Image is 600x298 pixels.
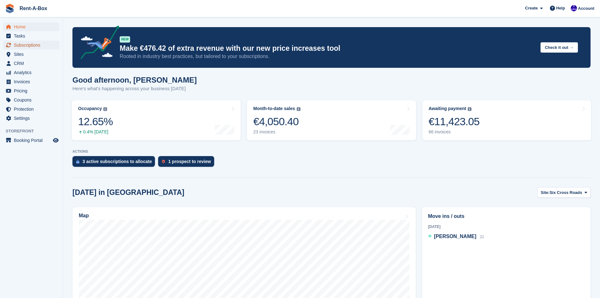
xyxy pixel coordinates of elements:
[3,114,60,123] a: menu
[75,26,119,61] img: price-adjustments-announcement-icon-8257ccfd72463d97f412b2fc003d46551f7dbcb40ab6d574587a9cd5c0d94...
[14,96,52,104] span: Coupons
[434,234,476,239] span: [PERSON_NAME]
[578,5,594,12] span: Account
[158,156,217,170] a: 1 prospect to review
[468,107,471,111] img: icon-info-grey-7440780725fd019a000dd9b08b2336e03edf1995a4989e88bcd33f0948082b44.svg
[429,106,466,111] div: Awaiting payment
[14,105,52,114] span: Protection
[72,100,241,140] a: Occupancy 12.65% 0.4% [DATE]
[428,213,585,220] h2: Move ins / outs
[17,3,50,14] a: Rent-A-Box
[78,129,113,135] div: 0.4% [DATE]
[103,107,107,111] img: icon-info-grey-7440780725fd019a000dd9b08b2336e03edf1995a4989e88bcd33f0948082b44.svg
[571,5,577,11] img: Colin O Shea
[72,188,184,197] h2: [DATE] in [GEOGRAPHIC_DATA]
[537,187,591,198] button: Site: Six Cross Roads
[428,224,585,230] div: [DATE]
[78,115,113,128] div: 12.65%
[14,59,52,68] span: CRM
[14,68,52,77] span: Analytics
[14,136,52,145] span: Booking Portal
[120,53,535,60] p: Rooted in industry best practices, but tailored to your subscriptions.
[120,44,535,53] p: Make €476.42 of extra revenue with our new price increases tool
[3,50,60,59] a: menu
[422,100,591,140] a: Awaiting payment €11,423.05 66 invoices
[429,129,480,135] div: 66 invoices
[14,22,52,31] span: Home
[14,77,52,86] span: Invoices
[72,156,158,170] a: 3 active subscriptions to allocate
[3,59,60,68] a: menu
[83,159,152,164] div: 3 active subscriptions to allocate
[480,235,484,239] span: 21
[3,86,60,95] a: menu
[540,42,578,53] button: Check it out →
[76,160,79,164] img: active_subscription_to_allocate_icon-d502201f5373d7db506a760aba3b589e785aa758c864c3986d89f69b8ff3...
[78,106,102,111] div: Occupancy
[541,190,550,196] span: Site:
[72,149,591,154] p: ACTIONS
[120,36,130,43] div: NEW
[3,136,60,145] a: menu
[3,77,60,86] a: menu
[428,233,484,241] a: [PERSON_NAME] 21
[525,5,538,11] span: Create
[14,41,52,50] span: Subscriptions
[3,22,60,31] a: menu
[556,5,565,11] span: Help
[247,100,416,140] a: Month-to-date sales €4,050.40 23 invoices
[253,106,295,111] div: Month-to-date sales
[3,105,60,114] a: menu
[297,107,300,111] img: icon-info-grey-7440780725fd019a000dd9b08b2336e03edf1995a4989e88bcd33f0948082b44.svg
[6,128,63,134] span: Storefront
[72,85,197,92] p: Here's what's happening across your business [DATE]
[5,4,14,13] img: stora-icon-8386f47178a22dfd0bd8f6a31ec36ba5ce8667c1dd55bd0f319d3a0aa187defe.svg
[429,115,480,128] div: €11,423.05
[3,41,60,50] a: menu
[253,115,300,128] div: €4,050.40
[3,32,60,40] a: menu
[72,76,197,84] h1: Good afternoon, [PERSON_NAME]
[14,50,52,59] span: Sites
[14,32,52,40] span: Tasks
[79,213,89,219] h2: Map
[162,160,165,163] img: prospect-51fa495bee0391a8d652442698ab0144808aea92771e9ea1ae160a38d050c398.svg
[3,96,60,104] a: menu
[550,190,582,196] span: Six Cross Roads
[52,137,60,144] a: Preview store
[3,68,60,77] a: menu
[14,86,52,95] span: Pricing
[253,129,300,135] div: 23 invoices
[168,159,211,164] div: 1 prospect to review
[14,114,52,123] span: Settings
